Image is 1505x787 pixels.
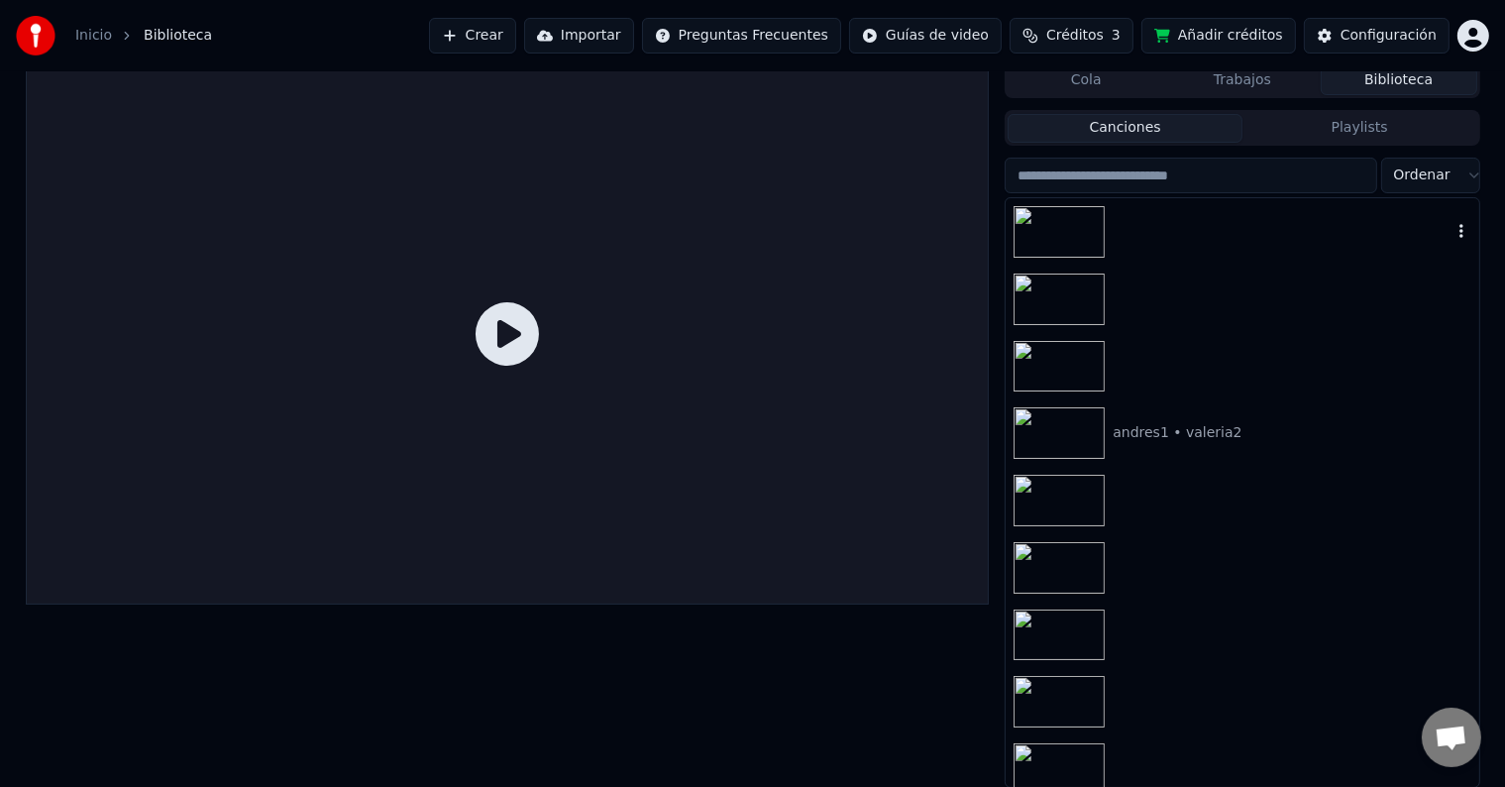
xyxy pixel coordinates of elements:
button: Preguntas Frecuentes [642,18,841,54]
button: Configuración [1304,18,1450,54]
div: Chat abierto [1422,708,1481,767]
img: youka [16,16,55,56]
button: Créditos3 [1010,18,1133,54]
button: Cola [1008,66,1164,95]
span: 3 [1112,26,1121,46]
button: Biblioteca [1321,66,1477,95]
button: Trabajos [1164,66,1321,95]
span: Créditos [1046,26,1104,46]
a: Inicio [75,26,112,46]
div: Configuración [1341,26,1437,46]
nav: breadcrumb [75,26,212,46]
span: Ordenar [1394,166,1451,185]
button: Añadir créditos [1141,18,1296,54]
span: Biblioteca [144,26,212,46]
button: Importar [524,18,634,54]
button: Crear [429,18,516,54]
button: Guías de video [849,18,1002,54]
button: Playlists [1242,114,1477,143]
button: Canciones [1008,114,1242,143]
div: andres1 • valeria2 [1113,423,1470,443]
